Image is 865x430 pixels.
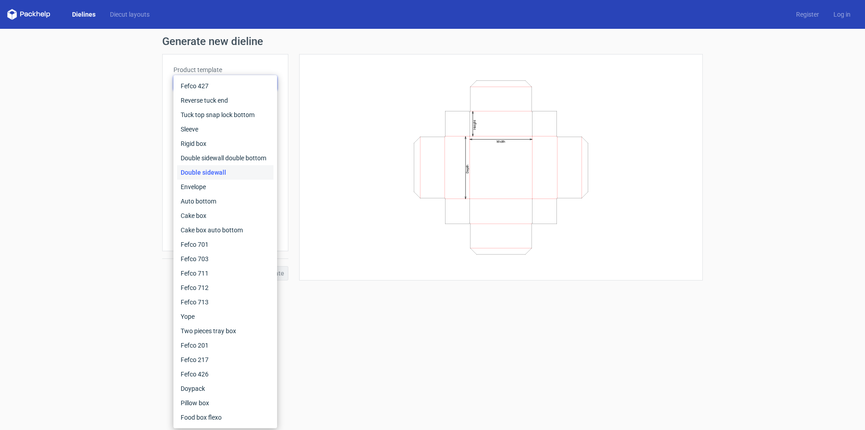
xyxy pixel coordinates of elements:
text: Width [496,140,505,144]
div: Double sidewall [177,165,273,180]
a: Register [789,10,826,19]
text: Height [473,120,477,130]
div: Reverse tuck end [177,93,273,108]
div: Fefco 701 [177,237,273,252]
div: Sleeve [177,122,273,136]
div: Rigid box [177,136,273,151]
h1: Generate new dieline [162,36,703,47]
div: Doypack [177,381,273,396]
div: Auto bottom [177,194,273,208]
div: Food box flexo [177,410,273,425]
div: Fefco 703 [177,252,273,266]
div: Cake box [177,208,273,223]
div: Tuck top snap lock bottom [177,108,273,122]
a: Dielines [65,10,103,19]
div: Pillow box [177,396,273,410]
div: Fefco 201 [177,338,273,353]
div: Fefco 713 [177,295,273,309]
div: Envelope [177,180,273,194]
a: Log in [826,10,858,19]
div: Fefco 426 [177,367,273,381]
div: Yope [177,309,273,324]
div: Fefco 217 [177,353,273,367]
div: Fefco 711 [177,266,273,281]
div: Cake box auto bottom [177,223,273,237]
div: Fefco 427 [177,79,273,93]
text: Depth [465,164,469,173]
div: Double sidewall double bottom [177,151,273,165]
a: Diecut layouts [103,10,157,19]
label: Product template [173,65,277,74]
div: Two pieces tray box [177,324,273,338]
div: Fefco 712 [177,281,273,295]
